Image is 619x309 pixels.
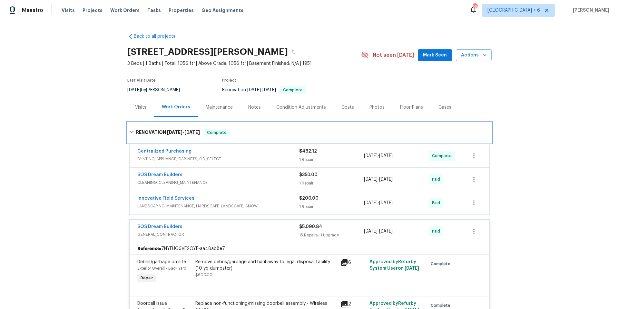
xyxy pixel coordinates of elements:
span: 3 Beds | 1 Baths | Total: 1056 ft² | Above Grade: 1056 ft² | Basement Finished: N/A | 1951 [127,60,361,67]
span: Doorbell issue [137,301,167,306]
div: Maintenance [206,104,233,111]
div: 15 Repairs | 1 Upgrade [299,232,364,238]
span: Work Orders [110,7,140,14]
span: Renovation [222,88,306,92]
span: Exterior Overall - Back Yard [137,266,186,270]
span: [DATE] [405,266,419,271]
span: Geo Assignments [201,7,243,14]
span: PAINTING, APPLIANCE, CABINETS, OD_SELECT [137,156,299,162]
span: Tasks [147,8,161,13]
div: Floor Plans [400,104,423,111]
div: 1 Repair [299,156,364,163]
a: Centralized Purchasing [137,149,192,154]
span: Project [222,78,236,82]
div: 1 Repair [299,204,364,210]
span: Mark Seen [423,51,447,59]
span: [DATE] [379,201,393,205]
div: Costs [341,104,354,111]
span: GENERAL_CONTRACTOR [137,231,299,238]
span: Approved by Refurby System User on [369,260,419,271]
span: Visits [62,7,75,14]
b: Reference: [137,245,161,252]
div: 1 Repair [299,180,364,186]
span: - [167,130,200,135]
span: [DATE] [379,177,393,182]
span: Not seen [DATE] [373,52,414,58]
div: Condition Adjustments [276,104,326,111]
span: Actions [461,51,486,59]
a: Innovative Field Services [137,196,194,201]
span: Complete [204,129,229,136]
span: [GEOGRAPHIC_DATA] + 6 [487,7,540,14]
span: Complete [280,88,305,92]
div: Replace non-functioning/missing doorbell assembly - Wireless [195,300,337,307]
div: 7NYFHG6VF2QYF-aa48ab8e7 [130,243,489,254]
span: Last Visit Date [127,78,156,82]
span: $350.00 [299,173,318,177]
span: LANDSCAPING_MAINTENANCE, HARDSCAPE_LANDSCAPE, SNOW [137,203,299,209]
a: SOS Dream Builders [137,173,182,177]
div: 6 [340,259,366,266]
span: - [247,88,276,92]
span: Paid [432,176,443,183]
span: Complete [431,261,453,267]
span: - [364,176,393,183]
a: Back to all projects [127,33,189,40]
button: Actions [456,49,492,61]
div: Work Orders [162,104,190,110]
div: Cases [438,104,451,111]
span: [DATE] [127,88,141,92]
div: Notes [248,104,261,111]
span: $600.00 [195,273,212,277]
span: CLEANING, CLEANING_MAINTENANCE [137,179,299,186]
div: by [PERSON_NAME] [127,86,188,94]
span: [DATE] [379,154,393,158]
span: [DATE] [364,154,378,158]
span: - [364,200,393,206]
span: Repair [138,275,156,281]
span: [PERSON_NAME] [570,7,609,14]
span: [DATE] [379,229,393,234]
h2: [STREET_ADDRESS][PERSON_NAME] [127,49,288,55]
span: [DATE] [247,88,261,92]
div: Remove debris/garbage and haul away to legal disposal facility (10 yd dumpster) [195,259,337,272]
button: Mark Seen [418,49,452,61]
span: [DATE] [262,88,276,92]
button: Copy Address [288,46,300,58]
span: [DATE] [167,130,182,135]
div: RENOVATION [DATE]-[DATE]Complete [127,122,492,143]
span: $482.12 [299,149,317,154]
span: [DATE] [364,229,378,234]
span: [DATE] [184,130,200,135]
span: [DATE] [364,201,378,205]
span: Paid [432,228,443,234]
span: Complete [431,302,453,309]
h6: RENOVATION [136,129,200,136]
a: SOS Dream Builders [137,224,182,229]
div: Visits [135,104,146,111]
span: Paid [432,200,443,206]
span: Debris/garbage on site [137,260,186,264]
span: - [364,153,393,159]
span: $5,090.84 [299,224,322,229]
div: Photos [369,104,385,111]
div: 2 [340,300,366,308]
span: Complete [432,153,454,159]
div: 28 [473,4,477,10]
span: - [364,228,393,234]
span: $200.00 [299,196,319,201]
span: Projects [83,7,103,14]
span: [DATE] [364,177,378,182]
span: Properties [169,7,194,14]
span: Maestro [22,7,43,14]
